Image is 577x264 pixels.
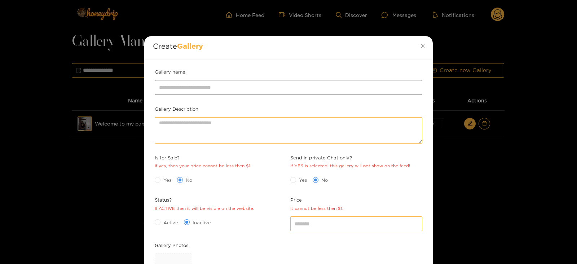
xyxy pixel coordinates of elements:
[160,176,174,184] span: Yes
[413,36,433,56] button: Close
[318,176,331,184] span: No
[155,154,251,161] span: Is for Sale?
[155,105,198,113] label: Gallery Description
[420,43,426,49] span: close
[155,80,422,94] input: Gallery name
[190,219,214,226] span: Inactive
[290,154,410,161] span: Send in private Chat only?
[177,42,203,50] span: Gallery
[183,176,195,184] span: No
[155,196,254,203] span: Status?
[155,117,422,144] textarea: Gallery Description
[155,68,185,75] label: Gallery name
[296,176,310,184] span: Yes
[290,196,343,203] span: Price
[155,242,188,249] label: Gallery Photos
[153,42,424,50] h2: Create
[160,219,181,226] span: Active
[155,205,254,212] div: If ACTIVE then it will be visible on the website.
[290,163,410,170] div: If YES is selected, this gallery will not show on the feed!
[290,205,343,212] div: It cannot be less then $1.
[155,163,251,170] div: If yes, then your price cannot be less then $1.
